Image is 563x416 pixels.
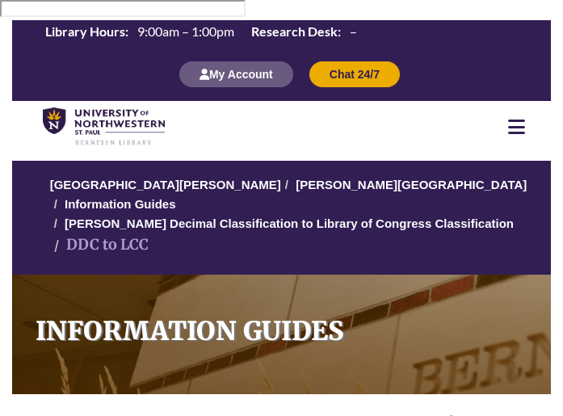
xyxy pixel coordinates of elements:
[309,61,400,87] button: Chat 24/7
[309,67,400,81] a: Chat 24/7
[65,197,176,211] a: Information Guides
[296,178,527,191] a: [PERSON_NAME][GEOGRAPHIC_DATA]
[65,216,514,230] a: [PERSON_NAME] Decimal Classification to Library of Congress Classification
[50,178,281,191] a: [GEOGRAPHIC_DATA][PERSON_NAME]
[179,67,293,81] a: My Account
[25,275,551,373] h1: Information Guides
[39,23,363,43] table: Hours Today
[179,61,293,87] button: My Account
[350,23,357,39] span: –
[39,23,363,44] a: Hours Today
[12,275,551,394] a: Information Guides
[245,23,343,40] th: Research Desk:
[39,23,131,40] th: Library Hours:
[50,233,149,257] li: DDC to LCC
[137,23,234,39] span: 9:00am – 1:00pm
[43,107,165,146] img: UNWSP Library Logo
